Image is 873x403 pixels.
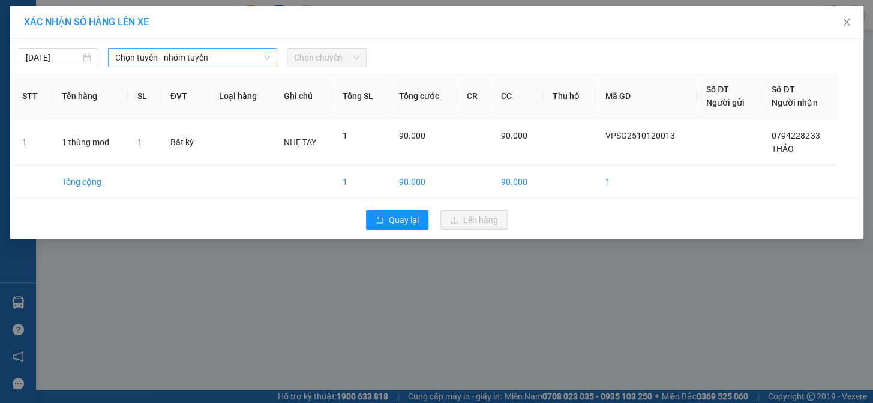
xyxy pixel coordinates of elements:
button: rollbackQuay lại [366,210,428,230]
th: Tên hàng [52,73,128,119]
td: Bất kỳ [161,119,209,166]
th: CC [491,73,542,119]
span: Người nhận [772,98,817,107]
button: Close [830,6,863,40]
th: Mã GD [596,73,697,119]
td: 1 [333,166,389,199]
span: 90.000 [500,131,527,140]
span: Quay lại [389,213,419,227]
th: Tổng cước [389,73,457,119]
span: Chọn tuyến - nhóm tuyến [115,49,270,67]
button: uploadLên hàng [440,210,508,230]
th: STT [13,73,52,119]
span: Số ĐT [706,85,729,94]
span: VPSG2510120013 [605,131,675,140]
th: Tổng SL [333,73,389,119]
span: Chọn chuyến [294,49,359,67]
span: 1 [137,137,142,147]
span: rollback [376,216,384,225]
td: 1 [596,166,697,199]
span: close [842,17,851,27]
th: SL [128,73,161,119]
td: 1 [13,119,52,166]
th: CR [457,73,491,119]
span: THẢO [772,144,794,154]
span: 0794228233 [772,131,820,140]
th: Loại hàng [209,73,274,119]
span: XÁC NHẬN SỐ HÀNG LÊN XE [24,16,149,28]
span: 90.000 [399,131,425,140]
span: down [263,54,271,61]
input: 12/10/2025 [26,51,80,64]
th: Ghi chú [274,73,333,119]
span: NHẸ TAY [284,137,316,147]
th: Thu hộ [543,73,596,119]
td: 90.000 [389,166,457,199]
td: 1 thùng mod [52,119,128,166]
th: ĐVT [161,73,209,119]
span: Người gửi [706,98,745,107]
td: Tổng cộng [52,166,128,199]
td: 90.000 [491,166,542,199]
span: 1 [343,131,347,140]
span: Số ĐT [772,85,794,94]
